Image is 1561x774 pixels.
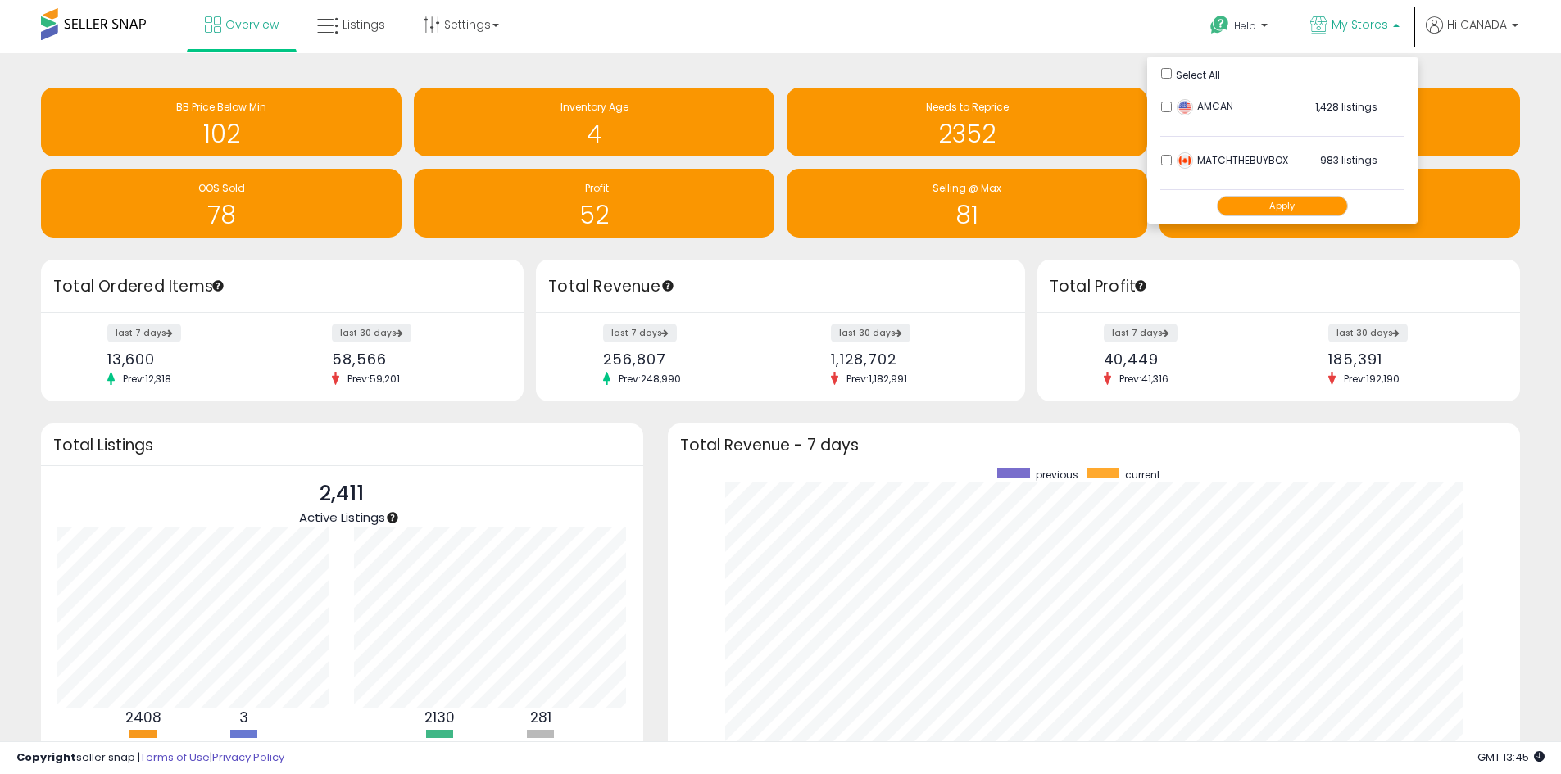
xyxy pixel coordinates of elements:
div: 256,807 [603,351,769,368]
span: MATCHTHEBUYBOX [1177,153,1288,167]
span: Hi CANADA [1447,16,1507,33]
span: Select All [1176,68,1220,82]
span: Selling @ Max [933,181,1001,195]
strong: Copyright [16,749,76,765]
div: Tooltip anchor [211,278,225,293]
span: Overview [225,16,279,33]
span: -Profit [579,181,609,195]
span: Listings [343,16,385,33]
h3: Total Listings [53,439,631,451]
label: last 30 days [332,324,411,342]
span: OOS Sold [198,181,245,195]
span: Help [1234,19,1256,33]
p: 2,411 [299,478,385,509]
a: Selling @ Max 81 [787,169,1147,238]
label: last 7 days [603,324,677,342]
a: Hi CANADA [1426,16,1518,53]
b: 2130 [424,708,455,727]
a: Help [1197,2,1284,53]
a: BB Price Below Min 102 [41,88,402,156]
span: Prev: 248,990 [610,372,689,386]
span: 1,428 listings [1315,100,1377,114]
div: Tooltip anchor [385,510,400,525]
img: usa.png [1177,99,1193,115]
span: Prev: 41,316 [1111,372,1177,386]
span: previous [1036,468,1078,482]
h1: 4 [422,120,766,147]
h1: 81 [795,201,1139,229]
h1: 52 [422,201,766,229]
span: Prev: 59,201 [339,372,408,386]
div: 185,391 [1328,351,1491,368]
label: last 30 days [831,324,910,342]
span: Active Listings [299,509,385,526]
img: canada.png [1177,152,1193,169]
span: Inventory Age [560,100,628,114]
a: Privacy Policy [212,749,284,765]
span: current [1125,468,1160,482]
div: 1,128,702 [831,351,996,368]
h1: 2352 [795,120,1139,147]
span: Prev: 192,190 [1336,372,1408,386]
h1: 465 [1168,201,1512,229]
label: last 7 days [107,324,181,342]
label: last 30 days [1328,324,1408,342]
b: 281 [530,708,551,727]
span: Needs to Reprice [926,100,1009,114]
div: 13,600 [107,351,270,368]
div: seller snap | | [16,750,284,766]
a: Terms of Use [140,749,210,765]
a: Needs to Reprice 2352 [787,88,1147,156]
label: last 7 days [1104,324,1178,342]
h3: Total Revenue [548,275,1013,298]
h3: Total Ordered Items [53,275,511,298]
a: OOS Sold 78 [41,169,402,238]
button: Apply [1217,196,1348,216]
span: AMCAN [1177,99,1233,113]
span: BB Price Below Min [176,100,266,114]
div: Tooltip anchor [1133,278,1148,293]
div: 40,449 [1104,351,1267,368]
b: 2408 [125,708,161,727]
h3: Total Profit [1050,275,1508,298]
a: -Profit 52 [414,169,774,238]
span: Prev: 1,182,991 [838,372,915,386]
b: 3 [239,708,248,727]
h1: 102 [49,120,393,147]
h3: Total Revenue - 7 days [680,439,1508,451]
span: 983 listings [1320,153,1377,167]
i: Get Help [1209,15,1230,35]
div: 58,566 [332,351,495,368]
a: Inventory Age 4 [414,88,774,156]
div: Tooltip anchor [660,278,675,293]
h1: 78 [49,201,393,229]
span: Prev: 12,318 [115,372,179,386]
span: 2025-08-11 13:45 GMT [1477,749,1545,765]
span: My Stores [1332,16,1388,33]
